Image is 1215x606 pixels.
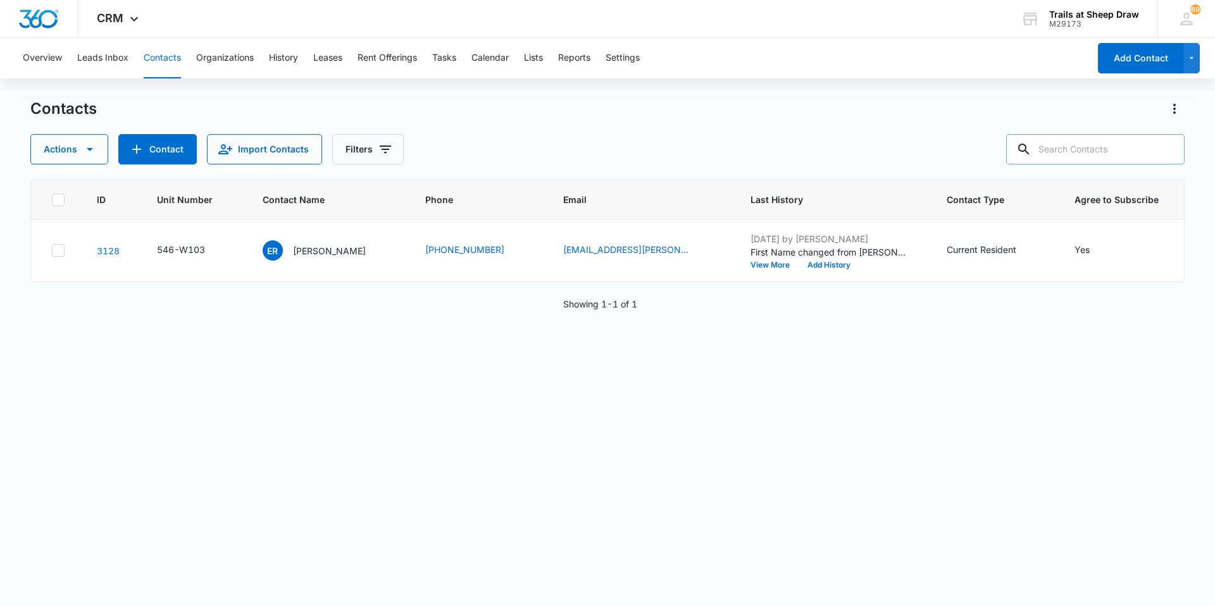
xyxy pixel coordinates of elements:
input: Search Contacts [1006,134,1185,164]
button: Calendar [471,38,509,78]
button: Add Contact [1098,43,1183,73]
button: Import Contacts [207,134,322,164]
p: [DATE] by [PERSON_NAME] [751,232,909,245]
span: Last History [751,193,898,206]
div: Yes [1075,243,1090,256]
button: Lists [524,38,543,78]
div: Contact Type - Current Resident - Select to Edit Field [947,243,1039,258]
button: Contacts [144,38,181,78]
button: Tasks [432,38,456,78]
a: Navigate to contact details page for Eric R. Sagel [97,245,120,256]
button: Rent Offerings [358,38,417,78]
p: [PERSON_NAME] [293,244,366,257]
span: Email [563,193,702,206]
button: Actions [30,134,108,164]
button: History [269,38,298,78]
a: [EMAIL_ADDRESS][PERSON_NAME][DOMAIN_NAME] [563,243,690,256]
div: Phone - (970) 576-1544 - Select to Edit Field [425,243,527,258]
p: First Name changed from [PERSON_NAME] to [PERSON_NAME] [751,245,909,259]
button: View More [751,261,799,269]
div: account name [1049,9,1139,20]
button: Leads Inbox [77,38,128,78]
div: Agree to Subscribe - Yes - Select to Edit Field [1075,243,1112,258]
button: Actions [1164,99,1185,119]
span: Agree to Subscribe [1075,193,1164,206]
button: Settings [606,38,640,78]
div: account id [1049,20,1139,28]
span: CRM [97,11,123,25]
a: [PHONE_NUMBER] [425,243,504,256]
span: Contact Type [947,193,1026,206]
p: Showing 1-1 of 1 [563,297,637,311]
button: Add History [799,261,859,269]
div: Unit Number - 546-W103 - Select to Edit Field [157,243,228,258]
span: ID [97,193,108,206]
div: notifications count [1190,4,1200,15]
span: Phone [425,193,514,206]
button: Add Contact [118,134,197,164]
button: Overview [23,38,62,78]
span: 69 [1190,4,1200,15]
span: Contact Name [263,193,377,206]
span: Unit Number [157,193,232,206]
h1: Contacts [30,99,97,118]
span: ER [263,240,283,261]
div: Contact Name - Eric R. Sagel - Select to Edit Field [263,240,389,261]
div: Email - ibe.eric@gmail.com - Select to Edit Field [563,243,713,258]
button: Leases [313,38,342,78]
div: 546-W103 [157,243,205,256]
button: Organizations [196,38,254,78]
button: Reports [558,38,590,78]
div: Current Resident [947,243,1016,256]
button: Filters [332,134,404,164]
